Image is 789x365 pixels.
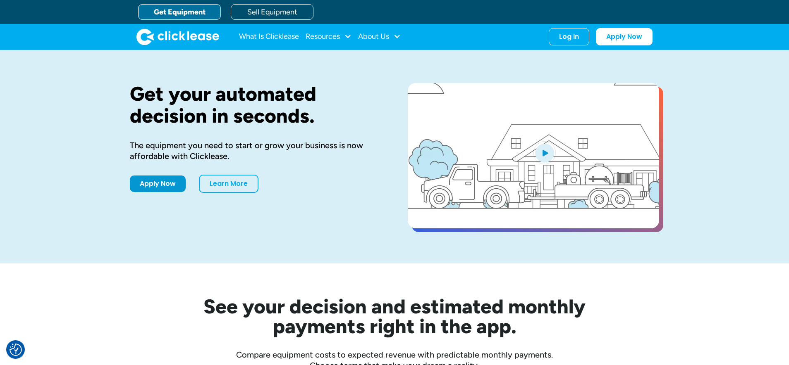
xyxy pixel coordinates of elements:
[559,33,579,41] div: Log In
[10,344,22,356] button: Consent Preferences
[138,4,221,20] a: Get Equipment
[596,28,653,45] a: Apply Now
[306,28,351,45] div: Resources
[136,28,219,45] a: home
[130,83,381,127] h1: Get your automated decision in seconds.
[199,175,258,193] a: Learn More
[130,175,186,192] a: Apply Now
[136,28,219,45] img: Clicklease logo
[408,83,659,228] a: open lightbox
[533,141,556,164] img: Blue play button logo on a light blue circular background
[231,4,313,20] a: Sell Equipment
[10,344,22,356] img: Revisit consent button
[130,140,381,161] div: The equipment you need to start or grow your business is now affordable with Clicklease.
[163,296,626,336] h2: See your decision and estimated monthly payments right in the app.
[358,28,401,45] div: About Us
[239,28,299,45] a: What Is Clicklease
